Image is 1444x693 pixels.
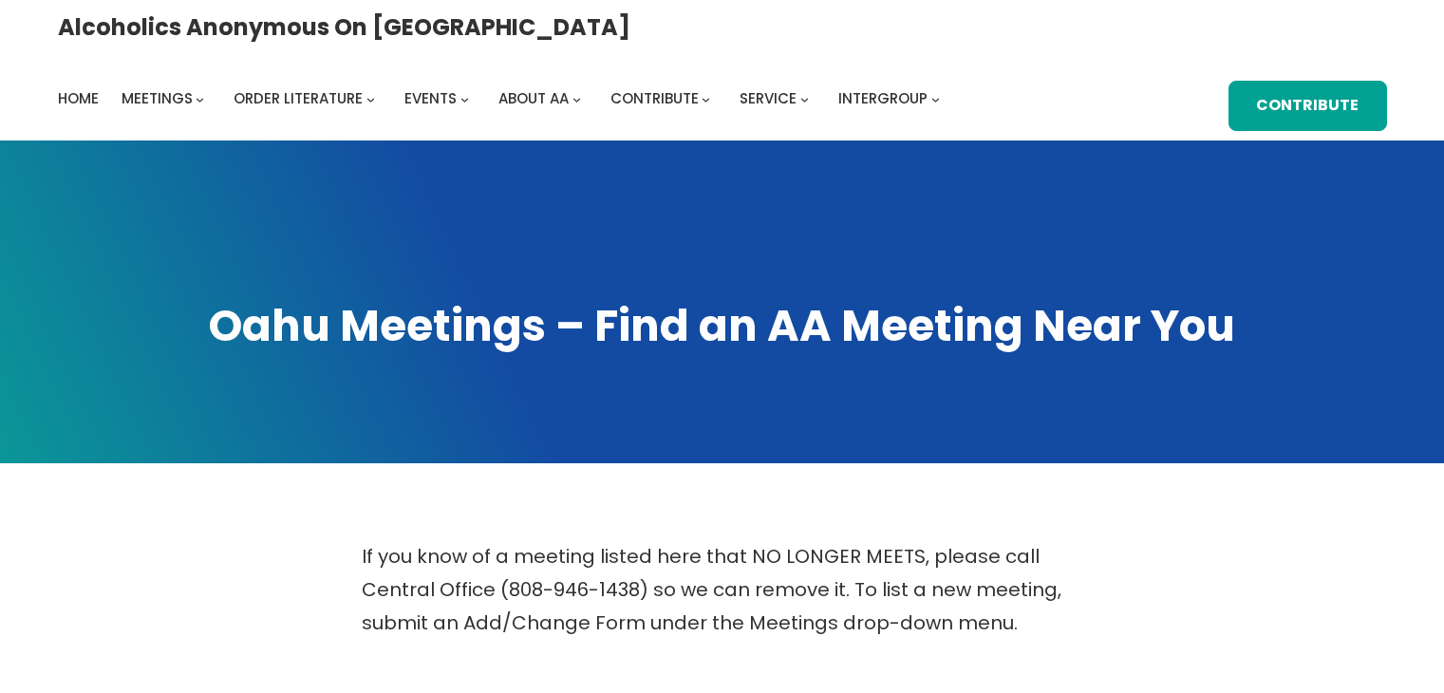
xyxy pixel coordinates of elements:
[58,7,630,47] a: Alcoholics Anonymous on [GEOGRAPHIC_DATA]
[572,95,581,103] button: About AA submenu
[58,88,99,108] span: Home
[1228,81,1386,131] a: Contribute
[404,85,457,112] a: Events
[404,88,457,108] span: Events
[234,88,363,108] span: Order Literature
[610,85,699,112] a: Contribute
[702,95,710,103] button: Contribute submenu
[498,88,569,108] span: About AA
[460,95,469,103] button: Events submenu
[800,95,809,103] button: Service submenu
[740,88,797,108] span: Service
[58,85,99,112] a: Home
[610,88,699,108] span: Contribute
[498,85,569,112] a: About AA
[838,85,928,112] a: Intergroup
[740,85,797,112] a: Service
[122,88,193,108] span: Meetings
[838,88,928,108] span: Intergroup
[122,85,193,112] a: Meetings
[362,540,1083,640] p: If you know of a meeting listed here that NO LONGER MEETS, please call Central Office (808-946-14...
[58,296,1387,355] h1: Oahu Meetings – Find an AA Meeting Near You
[931,95,940,103] button: Intergroup submenu
[366,95,375,103] button: Order Literature submenu
[58,85,947,112] nav: Intergroup
[196,95,204,103] button: Meetings submenu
